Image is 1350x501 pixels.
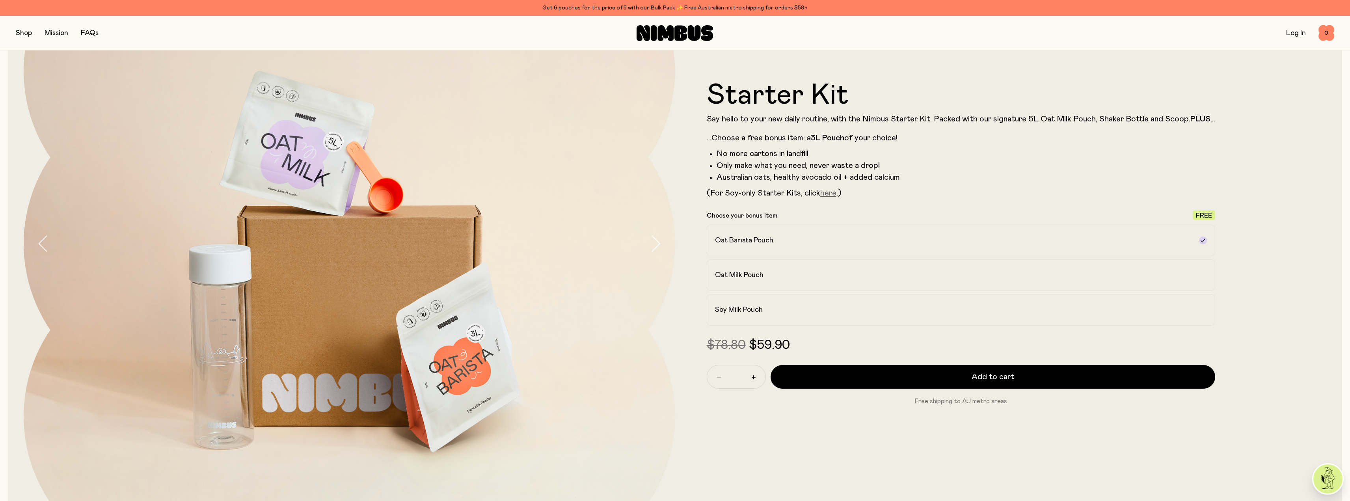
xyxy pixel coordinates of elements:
li: Australian oats, healthy avocado oil + added calcium [717,173,1215,182]
a: Log In [1286,30,1306,37]
a: Mission [45,30,68,37]
p: Choose your bonus item [707,212,777,220]
a: FAQs [81,30,99,37]
span: Add to cart [972,371,1014,382]
h2: Oat Milk Pouch [715,270,763,280]
span: $78.80 [707,339,746,352]
h1: Starter Kit [707,81,1215,110]
p: (For Soy-only Starter Kits, click .) [707,188,1215,198]
span: Free [1196,212,1212,219]
a: here [820,189,836,197]
strong: Pouch [822,134,844,142]
span: $59.90 [749,339,790,352]
li: No more cartons in landfill [717,149,1215,158]
h2: Soy Milk Pouch [715,305,763,315]
strong: PLUS [1190,115,1210,123]
button: Add to cart [771,365,1215,389]
h2: Oat Barista Pouch [715,236,773,245]
p: Say hello to your new daily routine, with the Nimbus Starter Kit. Packed with our signature 5L Oa... [707,114,1215,143]
p: Free shipping to AU metro areas [707,397,1215,406]
strong: 3L [811,134,820,142]
div: Get 6 pouches for the price of 5 with our Bulk Pack ✨ Free Australian metro shipping for orders $59+ [16,3,1334,13]
button: 0 [1318,25,1334,41]
li: Only make what you need, never waste a drop! [717,161,1215,170]
img: agent [1313,464,1343,494]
